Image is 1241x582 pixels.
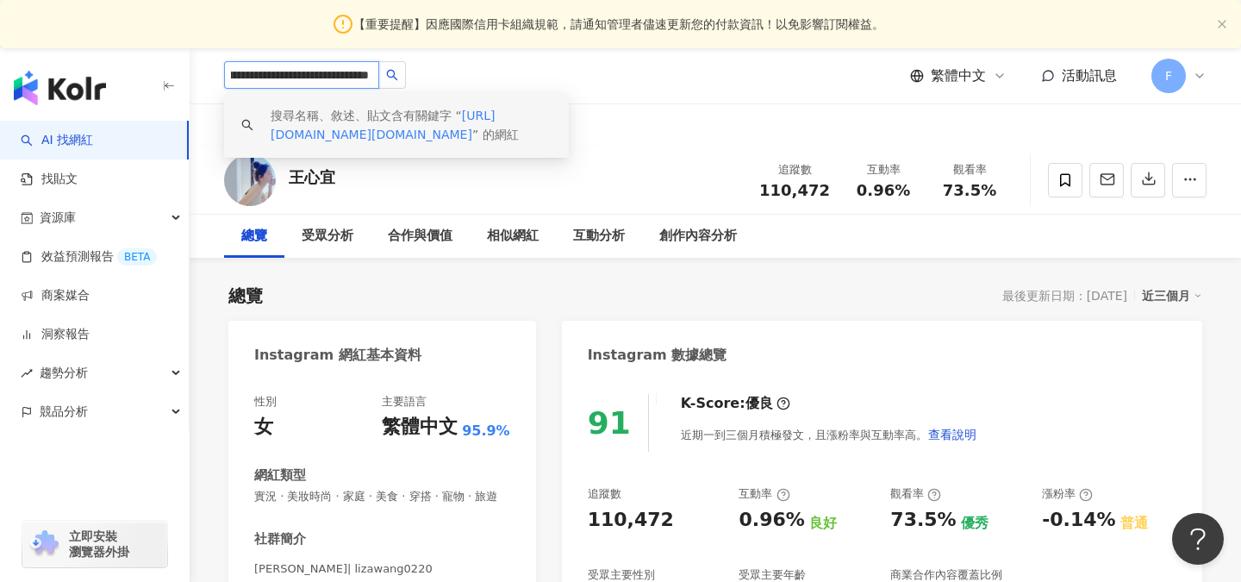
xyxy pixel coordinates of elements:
img: chrome extension [28,530,61,558]
div: -0.14% [1042,507,1115,534]
span: close [1217,19,1227,29]
span: 趨勢分析 [40,354,88,392]
div: 受眾分析 [302,226,353,247]
div: 相似網紅 [487,226,539,247]
div: 互動分析 [573,226,625,247]
div: 追蹤數 [588,486,621,502]
span: 競品分析 [40,392,88,431]
span: 95.9% [462,422,510,441]
a: chrome extension立即安裝 瀏覽器外掛 [22,521,167,567]
a: 找貼文 [21,171,78,188]
div: Instagram 數據總覽 [588,346,727,365]
img: logo [14,71,106,105]
div: 社群簡介 [254,530,306,548]
span: 實況 · 美妝時尚 · 家庭 · 美食 · 穿搭 · 寵物 · 旅遊 [254,489,510,504]
span: 110,472 [759,181,830,199]
div: 主要語言 [382,394,427,410]
span: 繁體中文 [931,66,986,85]
span: search [241,119,253,131]
div: 性別 [254,394,277,410]
div: 繁體中文 [382,414,458,441]
span: 活動訊息 [1062,67,1117,84]
div: 110,472 [588,507,674,534]
div: 近期一到三個月積極發文，且漲粉率與互動率高。 [681,417,977,452]
div: 網紅類型 [254,466,306,485]
span: 資源庫 [40,198,76,237]
a: 洞察報告 [21,326,90,343]
div: 女 [254,414,273,441]
span: rise [21,367,33,379]
div: 優秀 [961,514,988,533]
div: 合作與價值 [388,226,452,247]
span: 【重要提醒】因應國際信用卡組織規範，請通知管理者儘速更新您的付款資訊！以免影響訂閱權益。 [353,15,884,34]
div: 王心宜 [289,166,335,188]
span: 0.96% [857,182,910,199]
div: 搜尋名稱、敘述、貼文含有關鍵字 “ ” 的網紅 [271,106,552,144]
span: 查看說明 [928,428,976,441]
div: 漲粉率 [1042,486,1093,502]
div: 良好 [809,514,837,533]
div: Instagram 網紅基本資料 [254,346,421,365]
div: 觀看率 [937,161,1002,178]
button: close [1217,19,1227,30]
div: 73.5% [890,507,956,534]
a: 效益預測報告BETA [21,248,157,266]
iframe: Help Scout Beacon - Open [1172,513,1224,565]
div: 互動率 [851,161,916,178]
div: 追蹤數 [759,161,830,178]
div: 總覽 [228,284,263,308]
div: 觀看率 [890,486,941,502]
span: [PERSON_NAME]| lizawang0220 [254,561,510,577]
a: searchAI 找網紅 [21,132,93,149]
div: 總覽 [241,226,267,247]
div: K-Score : [681,394,790,413]
div: 91 [588,405,631,441]
div: 創作內容分析 [659,226,737,247]
span: 73.5% [943,182,996,199]
img: KOL Avatar [224,154,276,206]
div: 0.96% [739,507,804,534]
button: 查看說明 [927,417,977,452]
div: 普通 [1120,514,1148,533]
a: 商案媒合 [21,287,90,304]
span: search [386,69,398,81]
div: 互動率 [739,486,789,502]
span: F [1165,66,1172,85]
div: 最後更新日期：[DATE] [1002,289,1127,303]
div: 優良 [745,394,773,413]
span: 立即安裝 瀏覽器外掛 [69,529,129,560]
div: 近三個月 [1142,285,1202,307]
